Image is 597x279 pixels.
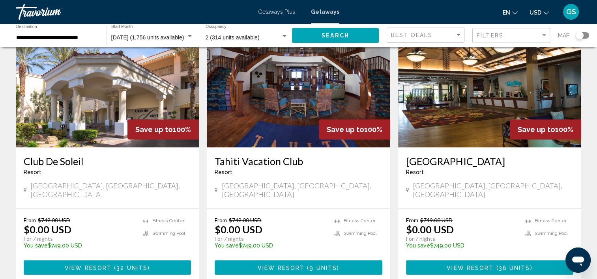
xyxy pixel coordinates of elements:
[477,32,503,39] span: Filters
[222,181,382,199] span: [GEOGRAPHIC_DATA], [GEOGRAPHIC_DATA], [GEOGRAPHIC_DATA]
[503,9,510,16] span: en
[309,264,337,271] span: 9 units
[327,125,364,134] span: Save up to
[215,217,227,223] span: From
[24,155,191,167] a: Club De Soleil
[258,9,295,15] a: Getaways Plus
[111,34,184,41] span: [DATE] (1,756 units available)
[561,4,581,20] button: User Menu
[229,217,261,223] span: $749.00 USD
[24,223,71,235] p: $0.00 USD
[420,217,453,223] span: $749.00 USD
[30,181,191,199] span: [GEOGRAPHIC_DATA], [GEOGRAPHIC_DATA], [GEOGRAPHIC_DATA]
[391,32,462,39] mat-select: Sort by
[207,21,390,147] img: C614O01X.jpg
[406,260,573,275] button: View Resort(38 units)
[535,231,567,236] span: Swimming Pool
[406,242,517,249] p: $749.00 USD
[215,260,382,275] button: View Resort(9 units)
[503,7,518,18] button: Change language
[406,223,454,235] p: $0.00 USD
[215,169,232,175] span: Resort
[127,119,199,139] div: 100%
[406,242,430,249] span: You save
[135,125,173,134] span: Save up to
[447,264,494,271] span: View Resort
[406,235,517,242] p: For 7 nights
[116,264,148,271] span: 32 units
[215,235,326,242] p: For 7 nights
[112,264,150,271] span: ( )
[398,21,581,147] img: C610O01X.jpg
[16,21,199,147] img: C616E01X.jpg
[319,119,390,139] div: 100%
[24,260,191,275] button: View Resort(32 units)
[215,242,326,249] p: $749.00 USD
[215,155,382,167] a: Tahiti Vacation Club
[391,32,432,38] span: Best Deals
[311,9,339,15] a: Getaways
[305,264,339,271] span: ( )
[472,28,550,44] button: Filter
[65,264,112,271] span: View Resort
[406,217,418,223] span: From
[215,223,262,235] p: $0.00 USD
[152,231,185,236] span: Swimming Pool
[258,264,305,271] span: View Resort
[206,34,260,41] span: 2 (314 units available)
[530,9,541,16] span: USD
[24,217,36,223] span: From
[152,218,184,223] span: Fitness Center
[558,30,570,41] span: Map
[24,242,48,249] span: You save
[518,125,555,134] span: Save up to
[530,7,549,18] button: Change currency
[24,242,135,249] p: $749.00 USD
[406,155,573,167] a: [GEOGRAPHIC_DATA]
[406,169,424,175] span: Resort
[16,4,250,20] a: Travorium
[499,264,530,271] span: 38 units
[215,242,239,249] span: You save
[344,218,376,223] span: Fitness Center
[413,181,573,199] span: [GEOGRAPHIC_DATA], [GEOGRAPHIC_DATA], [GEOGRAPHIC_DATA]
[510,119,581,139] div: 100%
[292,28,379,43] button: Search
[24,169,41,175] span: Resort
[565,247,591,273] iframe: Button to launch messaging window
[322,33,349,39] span: Search
[494,264,532,271] span: ( )
[24,235,135,242] p: For 7 nights
[344,231,376,236] span: Swimming Pool
[535,218,567,223] span: Fitness Center
[38,217,70,223] span: $749.00 USD
[566,8,576,16] span: GS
